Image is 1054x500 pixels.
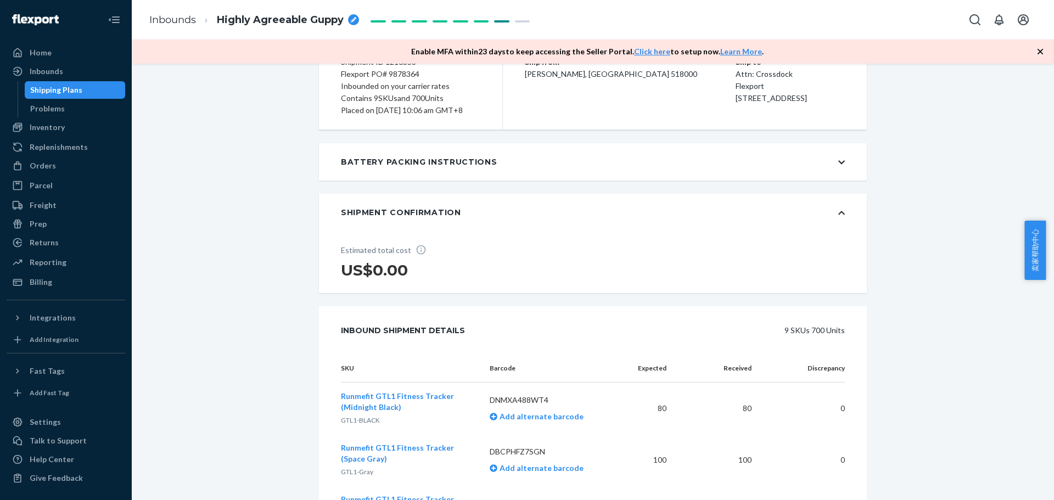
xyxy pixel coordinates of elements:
button: 卖家帮助中心 [1024,221,1046,280]
div: Shipping Plans [30,85,82,95]
a: Inbounds [7,63,125,80]
div: Prep [30,218,47,229]
a: Click here [634,47,670,56]
a: Returns [7,234,125,251]
div: Inbounds [30,66,63,77]
div: Settings [30,417,61,428]
span: GTL1-BLACK [341,416,380,424]
div: Inbounded on your carrier rates [341,80,480,92]
th: Expected [620,355,675,383]
div: Inventory [30,122,65,133]
p: Attn: Crossdock [736,68,845,80]
div: Talk to Support [30,435,87,446]
button: Runmefit GTL1 Fitness Tracker (Midnight Black) [341,391,472,413]
td: 80 [675,383,760,435]
div: Help Center [30,454,74,465]
th: Received [675,355,760,383]
div: Returns [30,237,59,248]
a: Parcel [7,177,125,194]
a: Inbounds [149,14,196,26]
a: Replenishments [7,138,125,156]
div: Contains 9 SKUs and 700 Units [341,92,480,104]
th: Discrepancy [760,355,845,383]
span: Runmefit GTL1 Fitness Tracker (Midnight Black) [341,391,454,412]
div: Shipment Confirmation [341,207,461,218]
a: Orders [7,157,125,175]
a: Learn More [720,47,762,56]
td: 80 [620,383,675,435]
th: Barcode [481,355,621,383]
button: Runmefit GTL1 Fitness Tracker (Space Gray) [341,442,472,464]
button: Open notifications [988,9,1010,31]
td: 0 [760,383,845,435]
button: Close Navigation [103,9,125,31]
div: 9 SKUs 700 Units [490,319,845,341]
p: DBCPHFZ7SGN [490,446,612,457]
a: Add Integration [7,331,125,349]
div: Parcel [30,180,53,191]
span: [STREET_ADDRESS] [736,93,807,103]
div: Reporting [30,257,66,268]
div: Home [30,47,52,58]
p: Flexport [736,80,845,92]
a: Shipping Plans [25,81,126,99]
p: Estimated total cost [341,244,434,256]
span: Add alternate barcode [497,412,584,421]
button: Integrations [7,309,125,327]
button: Open account menu [1012,9,1034,31]
span: Add alternate barcode [497,463,584,473]
a: Home [7,44,125,61]
a: Billing [7,273,125,291]
div: Placed on [DATE] 10:06 am GMT+8 [341,104,480,116]
div: Integrations [30,312,76,323]
span: Runmefit GTL1 Fitness Tracker (Space Gray) [341,443,454,463]
img: Flexport logo [12,14,59,25]
a: Reporting [7,254,125,271]
div: Fast Tags [30,366,65,377]
td: 100 [620,434,675,486]
a: Settings [7,413,125,431]
a: Talk to Support [7,432,125,450]
td: 0 [760,434,845,486]
div: Orders [30,160,56,171]
th: SKU [341,355,481,383]
button: Open Search Box [964,9,986,31]
div: Give Feedback [30,473,83,484]
ol: breadcrumbs [141,4,368,36]
span: [PERSON_NAME], [GEOGRAPHIC_DATA] 518000 [525,69,697,78]
a: Add alternate barcode [490,463,584,473]
a: Inventory [7,119,125,136]
div: Billing [30,277,52,288]
a: Add alternate barcode [490,412,584,421]
h1: US$0.00 [341,260,434,280]
a: Prep [7,215,125,233]
span: GTL1-Gray [341,468,373,476]
div: Battery Packing Instructions [341,156,497,167]
button: Give Feedback [7,469,125,487]
div: Add Fast Tag [30,388,69,397]
div: Inbound Shipment Details [341,319,465,341]
a: Help Center [7,451,125,468]
a: Problems [25,100,126,117]
div: Replenishments [30,142,88,153]
p: DNMXA488WT4 [490,395,612,406]
span: Highly Agreeable Guppy [217,13,344,27]
div: Add Integration [30,335,79,344]
a: Add Fast Tag [7,384,125,402]
a: Freight [7,196,125,214]
p: Enable MFA within 23 days to keep accessing the Seller Portal. to setup now. . [411,46,764,57]
div: Freight [30,200,57,211]
div: Problems [30,103,65,114]
button: Fast Tags [7,362,125,380]
td: 100 [675,434,760,486]
div: Flexport PO# 9878364 [341,68,480,80]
